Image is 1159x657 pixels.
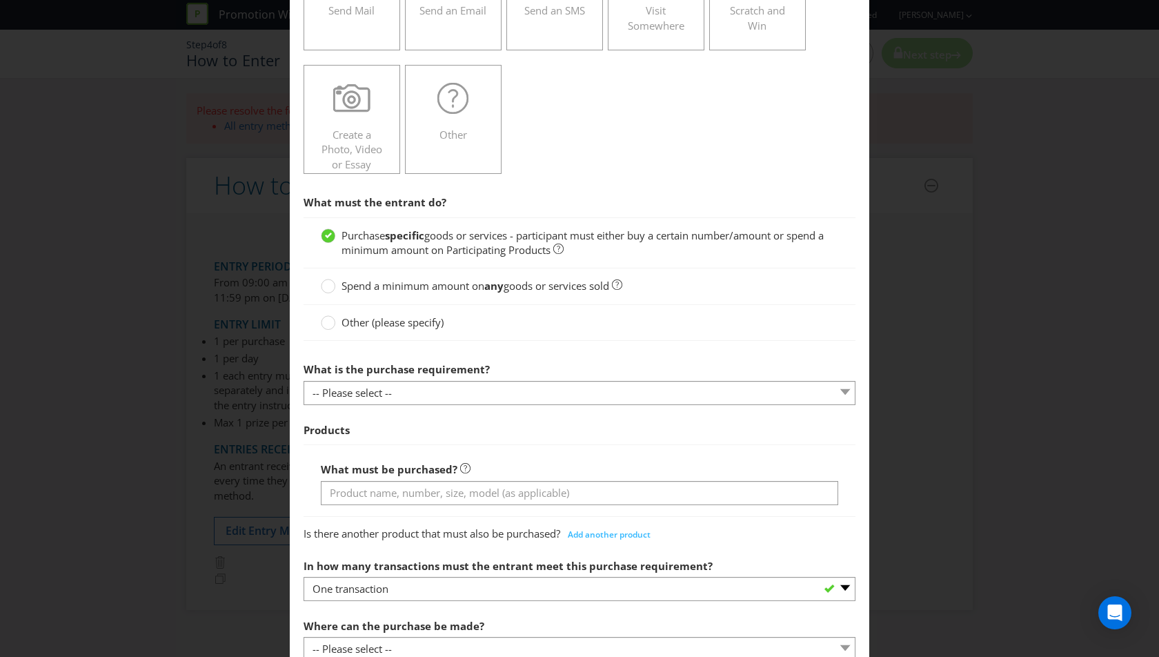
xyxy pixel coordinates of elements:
span: goods or services - participant must either buy a certain number/amount or spend a minimum amount... [341,228,824,257]
span: Spend a minimum amount on [341,279,484,293]
span: What is the purchase requirement? [304,362,490,376]
span: Products [304,423,350,437]
input: Product name, number, size, model (as applicable) [321,481,838,505]
span: Create a Photo, Video or Essay [321,128,382,171]
span: Where can the purchase be made? [304,619,484,633]
span: What must the entrant do? [304,195,446,209]
span: What must be purchased? [321,462,457,476]
div: Open Intercom Messenger [1098,596,1131,629]
span: Scratch and Win [730,3,785,32]
span: In how many transactions must the entrant meet this purchase requirement? [304,559,713,573]
span: Other [439,128,467,141]
strong: any [484,279,504,293]
span: Is there another product that must also be purchased? [304,527,560,540]
span: Visit Somewhere [628,3,684,32]
span: Other (please specify) [341,315,444,329]
span: Send an SMS [524,3,585,17]
span: goods or services sold [504,279,609,293]
span: Send Mail [328,3,375,17]
strong: specific [385,228,424,242]
span: Add another product [568,529,651,540]
span: Purchase [341,228,385,242]
button: Add another product [560,524,658,545]
span: Send an Email [419,3,486,17]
